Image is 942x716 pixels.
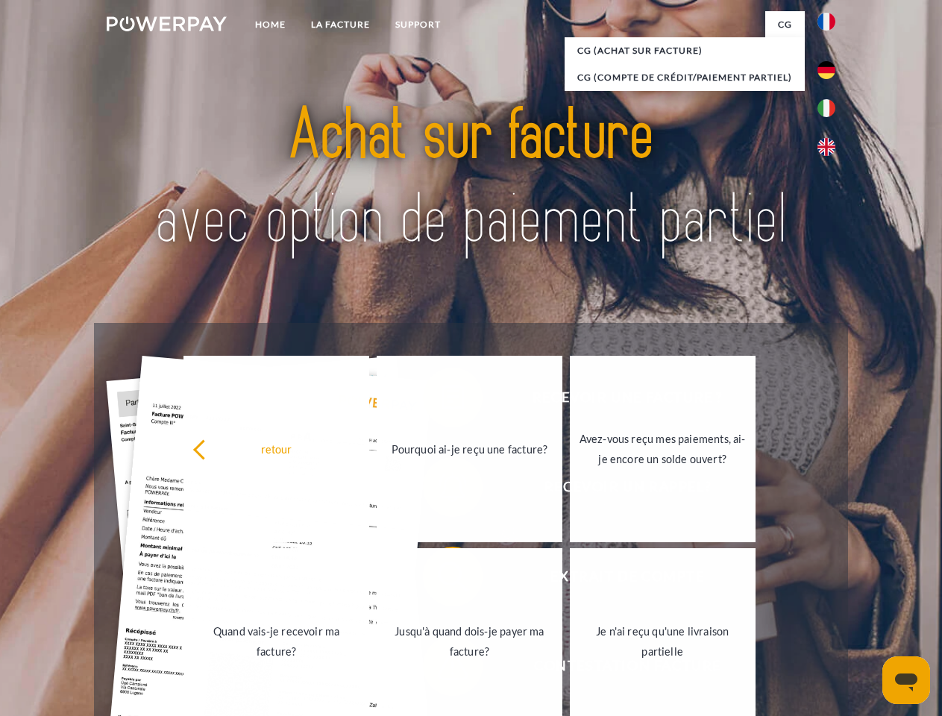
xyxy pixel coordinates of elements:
img: logo-powerpay-white.svg [107,16,227,31]
img: title-powerpay_fr.svg [142,72,800,286]
a: CG (achat sur facture) [565,37,805,64]
img: fr [817,13,835,31]
img: de [817,61,835,79]
div: retour [192,439,360,459]
div: Je n'ai reçu qu'une livraison partielle [579,621,747,662]
iframe: Bouton de lancement de la fenêtre de messagerie [882,656,930,704]
div: Pourquoi ai-je reçu une facture? [386,439,553,459]
img: it [817,99,835,117]
a: Avez-vous reçu mes paiements, ai-je encore un solde ouvert? [570,356,756,542]
div: Avez-vous reçu mes paiements, ai-je encore un solde ouvert? [579,429,747,469]
a: Support [383,11,453,38]
a: CG (Compte de crédit/paiement partiel) [565,64,805,91]
img: en [817,138,835,156]
a: LA FACTURE [298,11,383,38]
div: Jusqu'à quand dois-je payer ma facture? [386,621,553,662]
a: Home [242,11,298,38]
a: CG [765,11,805,38]
div: Quand vais-je recevoir ma facture? [192,621,360,662]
